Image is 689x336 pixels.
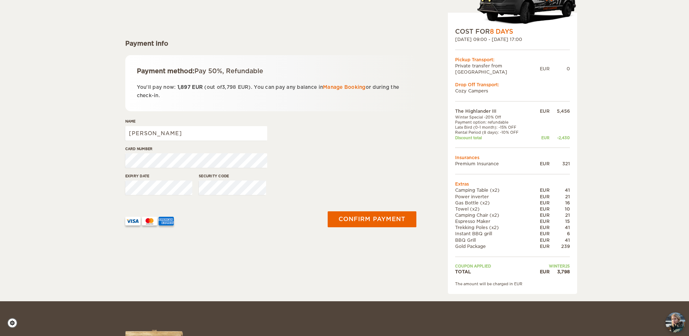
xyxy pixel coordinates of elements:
span: 1,897 [177,84,190,90]
span: 8 Days [490,28,513,35]
div: 21 [550,194,570,200]
img: Freyja at Cozy Campers [665,312,685,332]
td: Camping Table (x2) [455,187,533,193]
td: Extras [455,181,570,187]
div: 3,798 [550,269,570,275]
td: Instant BBQ grill [455,231,533,237]
div: EUR [533,135,550,140]
span: EUR [192,84,203,90]
div: 16 [550,200,570,206]
label: Name [125,119,267,124]
td: Insurances [455,154,570,161]
div: EUR [533,108,550,114]
img: AMEX [159,217,174,225]
td: Rental Period (8 days): -10% OFF [455,130,533,135]
td: Private transfer from [GEOGRAPHIC_DATA] [455,63,540,75]
div: EUR [533,218,550,224]
td: Discount total [455,135,533,140]
div: EUR [533,206,550,212]
td: TOTAL [455,269,533,275]
div: -2,430 [550,135,570,140]
a: Manage Booking [323,84,366,90]
span: 3,798 [222,84,236,90]
button: Confirm payment [328,211,416,227]
div: The amount will be charged in EUR [455,281,570,286]
p: You'll pay now: (out of ). You can pay any balance in or during the check-in. [137,83,405,100]
td: BBQ Grill [455,237,533,243]
span: Pay 50%, Refundable [194,67,263,75]
div: EUR [540,66,550,72]
label: Security code [199,173,266,179]
td: Late Bird (0-1 month): -15% OFF [455,125,533,130]
div: Drop Off Transport: [455,82,570,88]
div: Payment info [125,39,417,48]
td: Cozy Campers [455,88,570,94]
td: Premium Insurance [455,161,533,167]
div: Payment method: [137,67,405,75]
button: chat-button [665,312,685,332]
div: EUR [533,224,550,231]
div: Pickup Transport: [455,57,570,63]
div: 41 [550,224,570,231]
div: 5,456 [550,108,570,114]
img: mastercard [142,217,157,225]
a: Cookie settings [7,318,22,328]
td: Winter Special -20% Off [455,115,533,120]
span: EUR [238,84,249,90]
td: Trekking Poles (x2) [455,224,533,231]
label: Card number [125,146,267,152]
label: Expiry date [125,173,193,179]
div: 0 [550,66,570,72]
div: 21 [550,212,570,218]
td: Coupon applied [455,264,533,269]
td: WINTER25 [533,264,570,269]
td: Towel (x2) [455,206,533,212]
img: VISA [125,217,140,225]
td: Power inverter [455,194,533,200]
div: 41 [550,237,570,243]
td: Gas Bottle (x2) [455,200,533,206]
div: EUR [533,187,550,193]
div: EUR [533,194,550,200]
div: 10 [550,206,570,212]
td: Payment option: refundable [455,120,533,125]
div: EUR [533,237,550,243]
div: 321 [550,161,570,167]
div: EUR [533,269,550,275]
div: EUR [533,200,550,206]
div: 6 [550,231,570,237]
td: Espresso Maker [455,218,533,224]
div: EUR [533,231,550,237]
td: Gold Package [455,243,533,249]
div: 41 [550,187,570,193]
div: EUR [533,243,550,249]
td: Camping Chair (x2) [455,212,533,218]
div: [DATE] 09:00 - [DATE] 17:00 [455,36,570,42]
div: COST FOR [455,27,570,36]
div: EUR [533,212,550,218]
div: 239 [550,243,570,249]
div: 15 [550,218,570,224]
td: The Highlander III [455,108,533,114]
div: EUR [533,161,550,167]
